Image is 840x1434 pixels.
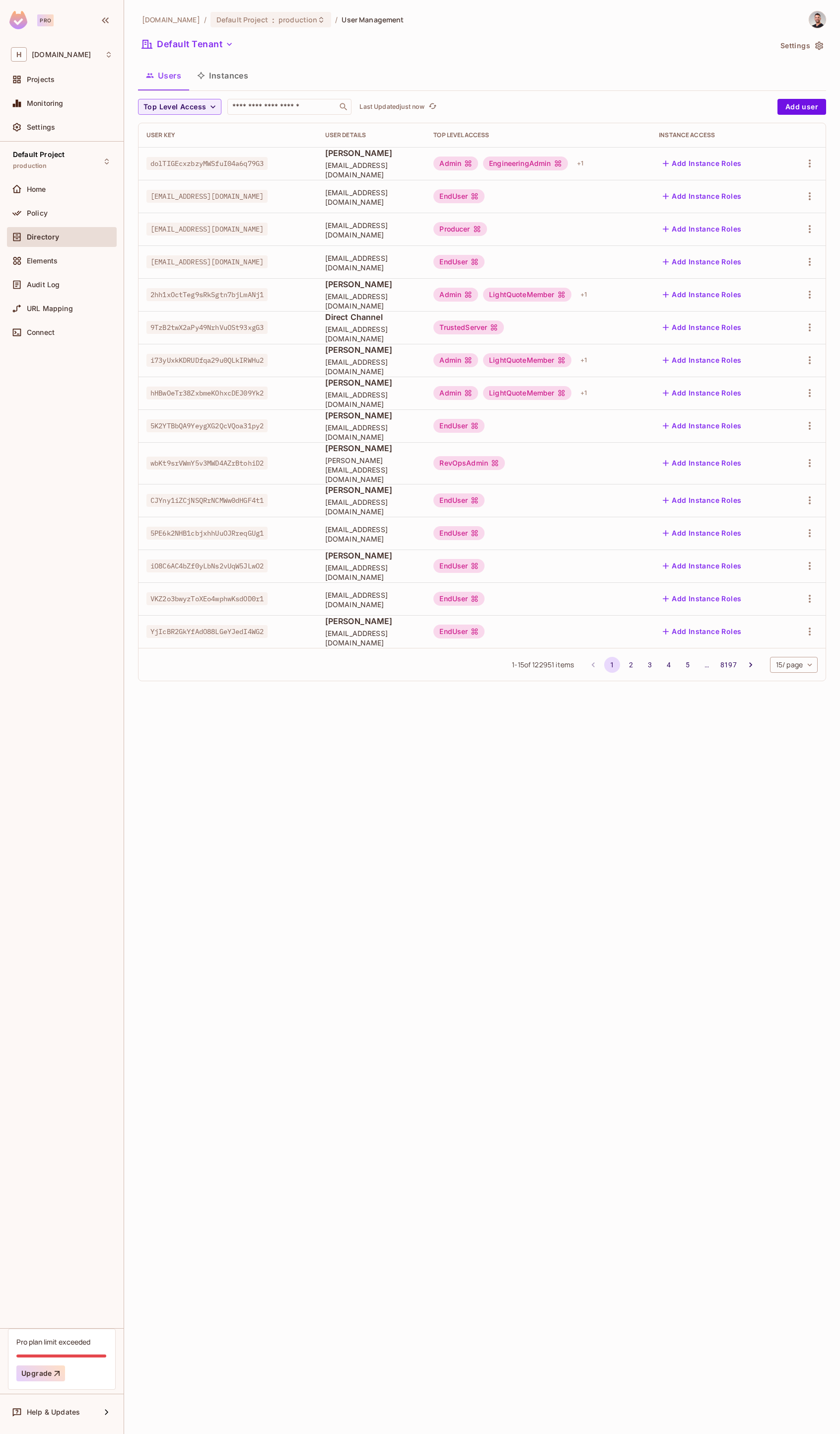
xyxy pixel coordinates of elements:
[11,47,27,62] span: H
[325,324,418,343] span: [EMAIL_ADDRESS][DOMAIN_NAME]
[325,357,418,376] span: [EMAIL_ADDRESS][DOMAIN_NAME]
[433,320,504,334] div: TrustedServer
[27,76,55,83] span: Projects
[189,63,256,88] button: Instances
[325,344,418,355] span: [PERSON_NAME]
[433,456,505,470] div: RevOpsAdmin
[146,255,268,268] span: [EMAIL_ADDRESS][DOMAIN_NAME]
[325,423,418,442] span: [EMAIL_ADDRESS][DOMAIN_NAME]
[27,123,55,131] span: Settings
[576,385,591,401] div: + 1
[433,419,485,433] div: EndUser
[483,353,571,367] div: LightQuoteMember
[146,223,268,236] span: [EMAIL_ADDRESS][DOMAIN_NAME]
[27,233,59,241] span: Directory
[623,657,639,673] button: Go to page 2
[146,321,268,334] span: 9TzB2twX2aPy49NrhVuOSt93xgG3
[146,592,268,605] span: VKZ2o3bwyzToXEo4wphwKsdOD0r1
[433,255,485,269] div: EndUser
[146,157,268,170] span: dolTIGEcxzbzyMWSfuI04a6q79G3
[146,559,268,572] span: iO8C6AC4bZf0yLbNs2vUqW5JLwO2
[146,419,268,432] span: 5K2YTBbQA9YeygXG2QcVQoa31py2
[659,188,745,204] button: Add Instance Roles
[138,36,237,52] button: Default Tenant
[16,1337,90,1347] div: Pro plan limit exceeded
[483,386,571,400] div: LightQuoteMember
[325,590,418,609] span: [EMAIL_ADDRESS][DOMAIN_NAME]
[659,591,745,607] button: Add Instance Roles
[27,328,55,336] span: Connect
[325,279,418,290] span: [PERSON_NAME]
[325,160,418,179] span: [EMAIL_ADDRESS][DOMAIN_NAME]
[16,1365,65,1381] button: Upgrade
[699,660,714,670] div: …
[142,15,200,24] span: the active workspace
[27,185,46,193] span: Home
[433,559,485,573] div: EndUser
[9,11,27,29] img: SReyMgAAAABJRU5ErkJggg==
[433,493,485,507] div: EndUser
[325,312,418,322] span: Direct Channel
[325,188,418,207] span: [EMAIL_ADDRESS][DOMAIN_NAME]
[428,102,437,112] span: refresh
[659,418,745,434] button: Add Instance Roles
[483,288,571,302] div: LightQuoteMember
[659,287,745,303] button: Add Instance Roles
[433,131,643,139] div: Top Level Access
[325,550,418,561] span: [PERSON_NAME]
[576,287,591,303] div: + 1
[146,494,268,507] span: CJYny1iZCjNSQRrNCMWw0dHGF4t1
[204,15,207,24] li: /
[433,222,487,236] div: Producer
[433,592,485,606] div: EndUser
[146,288,268,301] span: 2hh1xOctTeg9sRkSgtn7bjLmANj1
[27,1408,80,1416] span: Help & Updates
[325,292,418,311] span: [EMAIL_ADDRESS][DOMAIN_NAME]
[325,148,418,159] span: [PERSON_NAME]
[777,99,826,115] button: Add user
[27,209,48,217] span: Policy
[325,525,418,544] span: [EMAIL_ADDRESS][DOMAIN_NAME]
[659,156,745,171] button: Add Instance Roles
[776,38,826,54] button: Settings
[659,558,745,574] button: Add Instance Roles
[27,257,58,265] span: Elements
[325,410,418,421] span: [PERSON_NAME]
[433,625,485,638] div: EndUser
[272,16,275,24] span: :
[680,657,696,673] button: Go to page 5
[659,352,745,368] button: Add Instance Roles
[325,563,418,582] span: [EMAIL_ADDRESS][DOMAIN_NAME]
[325,497,418,516] span: [EMAIL_ADDRESS][DOMAIN_NAME]
[659,319,745,335] button: Add Instance Roles
[342,15,404,24] span: User Management
[325,390,418,409] span: [EMAIL_ADDRESS][DOMAIN_NAME]
[512,659,574,670] span: 1 - 15 of 122951 items
[27,99,64,107] span: Monitoring
[325,484,418,495] span: [PERSON_NAME]
[146,354,268,367] span: i73yUxkKDRUDfqa29u0QLkIRWHu2
[604,657,620,673] button: page 1
[717,657,740,673] button: Go to page 8197
[325,221,418,239] span: [EMAIL_ADDRESS][DOMAIN_NAME]
[659,385,745,401] button: Add Instance Roles
[433,353,478,367] div: Admin
[642,657,658,673] button: Go to page 3
[659,525,745,541] button: Add Instance Roles
[433,526,485,540] div: EndUser
[325,253,418,272] span: [EMAIL_ADDRESS][DOMAIN_NAME]
[325,629,418,647] span: [EMAIL_ADDRESS][DOMAIN_NAME]
[216,15,268,24] span: Default Project
[743,657,759,673] button: Go to next page
[146,625,268,638] span: YjIcBR2GkYfAdO88LGeYJedI4WG2
[659,131,776,139] div: Instance Access
[433,157,478,170] div: Admin
[573,156,587,171] div: + 1
[37,14,54,26] div: Pro
[279,15,317,24] span: production
[325,377,418,388] span: [PERSON_NAME]
[325,456,418,484] span: [PERSON_NAME][EMAIL_ADDRESS][DOMAIN_NAME]
[584,657,760,673] nav: pagination navigation
[143,101,206,113] span: Top Level Access
[27,305,73,313] span: URL Mapping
